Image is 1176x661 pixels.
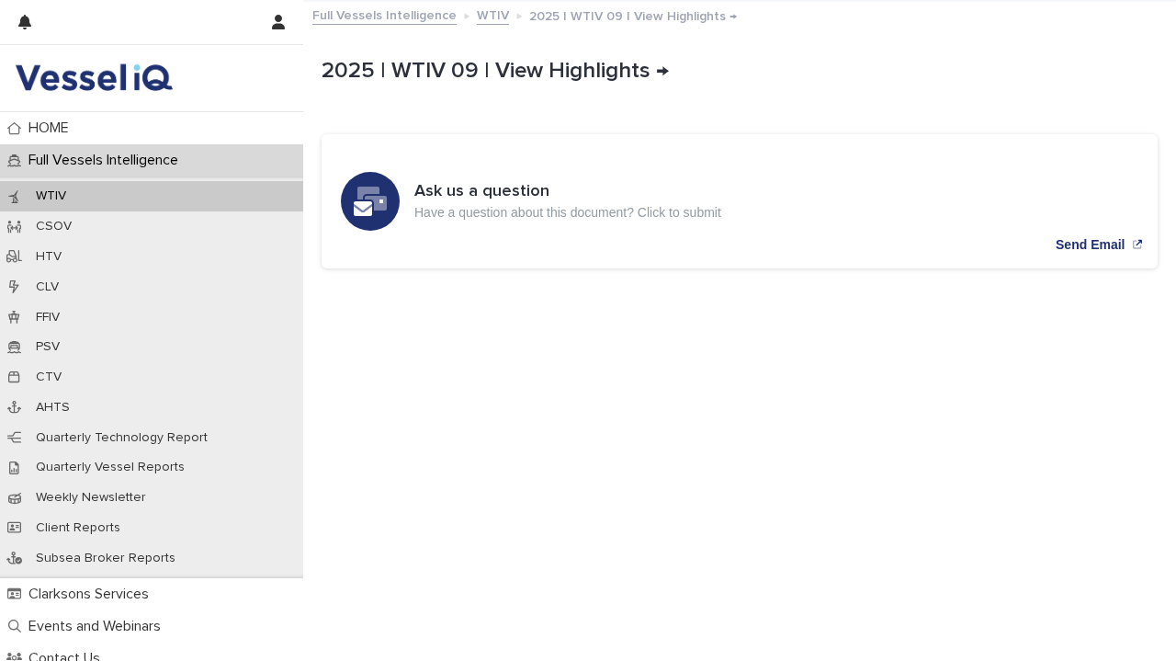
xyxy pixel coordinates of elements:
a: WTIV [477,4,509,25]
a: Full Vessels Intelligence [312,4,457,25]
p: CTV [21,370,76,385]
p: WTIV [21,188,81,204]
p: HOME [21,120,84,137]
p: Have a question about this document? Click to submit [414,205,721,221]
p: Clarksons Services [21,586,164,603]
p: Send Email [1056,237,1125,253]
h3: Ask us a question [414,182,721,202]
img: DY2harLS7Ky7oFY6OHCp [15,60,173,97]
a: Send Email [322,134,1158,268]
p: HTV [21,249,76,265]
p: Weekly Newsletter [21,490,161,506]
p: AHTS [21,400,85,416]
p: Events and Webinars [21,618,175,635]
p: 2025 | WTIV 09 | View Highlights → [529,5,737,25]
p: Subsea Broker Reports [21,551,190,566]
p: CLV [21,279,73,295]
p: CSOV [21,219,86,234]
p: Quarterly Vessel Reports [21,460,199,475]
p: Quarterly Technology Report [21,430,222,446]
p: 2025 | WTIV 09 | View Highlights → [322,58,1150,85]
p: Client Reports [21,520,135,536]
p: PSV [21,339,74,355]
p: Full Vessels Intelligence [21,152,193,169]
p: FFIV [21,310,74,325]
